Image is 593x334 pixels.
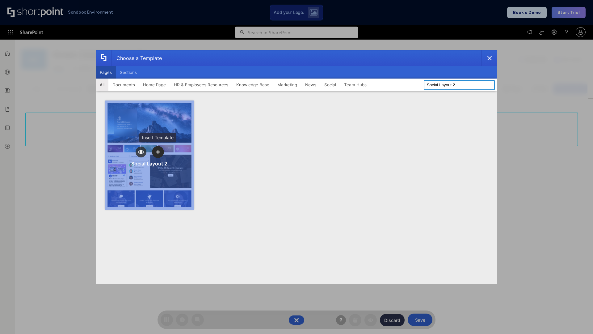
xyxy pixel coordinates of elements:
button: Sections [116,66,141,79]
div: Choose a Template [111,50,162,66]
iframe: Chat Widget [562,304,593,334]
button: News [301,79,320,91]
button: All [96,79,108,91]
div: template selector [96,50,497,284]
button: Home Page [139,79,170,91]
button: Social [320,79,340,91]
button: Team Hubs [340,79,371,91]
button: Knowledge Base [232,79,273,91]
button: Documents [108,79,139,91]
button: Pages [96,66,116,79]
input: Search [424,80,495,90]
div: Social Layout 2 [131,161,167,167]
button: Marketing [273,79,301,91]
button: HR & Employees Resources [170,79,232,91]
